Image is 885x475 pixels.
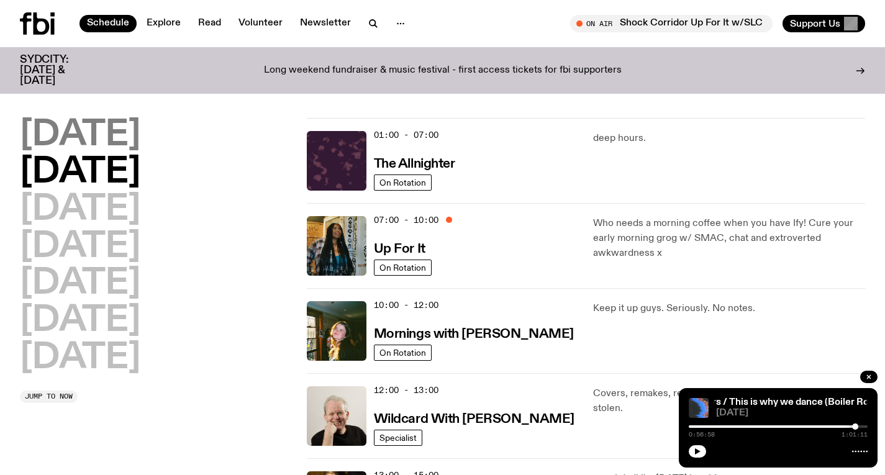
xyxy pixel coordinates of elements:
[20,155,140,190] button: [DATE]
[790,18,840,29] span: Support Us
[379,263,426,272] span: On Rotation
[264,65,622,76] p: Long weekend fundraiser & music festival - first access tickets for fbi supporters
[593,301,865,316] p: Keep it up guys. Seriously. No notes.
[20,230,140,265] button: [DATE]
[20,266,140,301] button: [DATE]
[191,15,229,32] a: Read
[374,240,425,256] a: Up For It
[379,433,417,442] span: Specialist
[374,430,422,446] a: Specialist
[20,192,140,227] button: [DATE]
[716,409,868,418] span: [DATE]
[307,386,366,446] img: Stuart is smiling charmingly, wearing a black t-shirt against a stark white background.
[139,15,188,32] a: Explore
[374,243,425,256] h3: Up For It
[374,129,438,141] span: 01:00 - 07:00
[379,348,426,357] span: On Rotation
[374,413,574,426] h3: Wildcard With [PERSON_NAME]
[374,155,455,171] a: The Allnighter
[593,216,865,261] p: Who needs a morning coffee when you have Ify! Cure your early morning grog w/ SMAC, chat and extr...
[20,118,140,153] button: [DATE]
[783,15,865,32] button: Support Us
[374,325,574,341] a: Mornings with [PERSON_NAME]
[374,299,438,311] span: 10:00 - 12:00
[231,15,290,32] a: Volunteer
[307,216,366,276] img: Ify - a Brown Skin girl with black braided twists, looking up to the side with her tongue stickin...
[593,386,865,416] p: Covers, remakes, re-hashes + all things borrowed and stolen.
[374,158,455,171] h3: The Allnighter
[374,345,432,361] a: On Rotation
[689,432,715,438] span: 0:56:58
[374,174,432,191] a: On Rotation
[379,178,426,187] span: On Rotation
[20,391,78,403] button: Jump to now
[20,341,140,376] button: [DATE]
[374,384,438,396] span: 12:00 - 13:00
[842,432,868,438] span: 1:01:11
[374,328,574,341] h3: Mornings with [PERSON_NAME]
[689,398,709,418] img: A spectral view of a waveform, warped and glitched
[593,131,865,146] p: deep hours.
[293,15,358,32] a: Newsletter
[25,393,73,400] span: Jump to now
[307,301,366,361] img: Freya smiles coyly as she poses for the image.
[570,15,773,32] button: On AirShock Corridor Up For It w/SLC
[374,214,438,226] span: 07:00 - 10:00
[374,260,432,276] a: On Rotation
[374,410,574,426] a: Wildcard With [PERSON_NAME]
[79,15,137,32] a: Schedule
[20,304,140,338] button: [DATE]
[20,55,99,86] h3: SYDCITY: [DATE] & [DATE]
